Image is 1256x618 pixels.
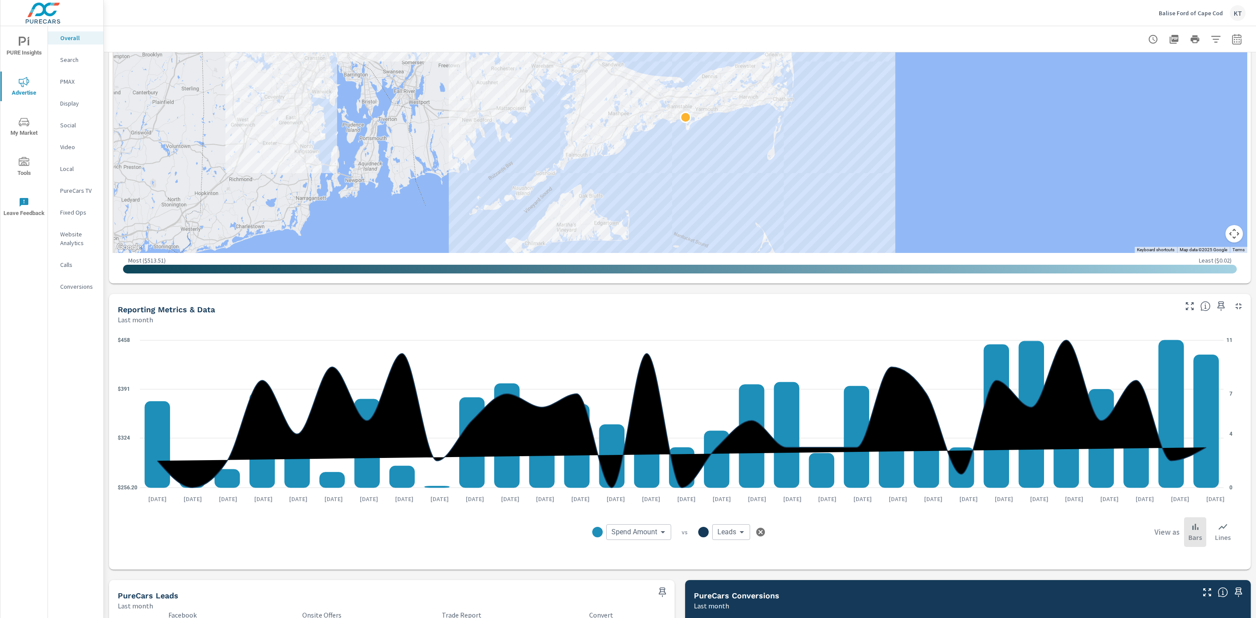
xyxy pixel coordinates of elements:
p: Fixed Ops [60,208,96,217]
text: $391 [118,386,130,392]
span: Save this to your personalized report [655,585,669,599]
div: Local [48,162,103,175]
a: Terms (opens in new tab) [1232,247,1245,252]
p: Bars [1188,532,1202,543]
p: [DATE] [847,495,878,503]
button: Minimize Widget [1232,299,1246,313]
p: [DATE] [142,495,173,503]
text: $324 [118,435,130,441]
p: Local [60,164,96,173]
text: $458 [118,337,130,343]
p: [DATE] [177,495,208,503]
text: 0 [1229,485,1232,491]
p: [DATE] [989,495,1019,503]
div: Search [48,53,103,66]
p: Calls [60,260,96,269]
p: PureCars TV [60,186,96,195]
div: PMAX [48,75,103,88]
div: Overall [48,31,103,44]
div: nav menu [0,26,48,227]
span: Understand conversion over the selected time range. [1218,587,1228,598]
a: Open this area in Google Maps (opens a new window) [115,242,143,253]
p: Search [60,55,96,64]
p: [DATE] [424,495,455,503]
p: [DATE] [742,495,772,503]
p: [DATE] [318,495,349,503]
div: Fixed Ops [48,206,103,219]
div: Website Analytics [48,228,103,249]
span: My Market [3,117,45,138]
p: [DATE] [706,495,737,503]
p: Most ( $513.51 ) [128,256,166,264]
div: KT [1230,5,1246,21]
p: [DATE] [1165,495,1195,503]
p: [DATE] [1024,495,1055,503]
p: [DATE] [1130,495,1160,503]
span: Tools [3,157,45,178]
div: Video [48,140,103,154]
p: [DATE] [636,495,666,503]
p: [DATE] [495,495,526,503]
p: Conversions [60,282,96,291]
text: 11 [1226,337,1232,343]
p: [DATE] [248,495,279,503]
p: [DATE] [1059,495,1089,503]
span: Save this to your personalized report [1232,585,1246,599]
button: "Export Report to PDF" [1165,31,1183,48]
p: [DATE] [671,495,702,503]
p: [DATE] [565,495,596,503]
p: Least ( $0.02 ) [1199,256,1232,264]
h5: PureCars Conversions [694,591,779,600]
span: Understand performance data overtime and see how metrics compare to each other. [1200,301,1211,311]
button: Make Fullscreen [1183,299,1197,313]
p: [DATE] [601,495,631,503]
div: Conversions [48,280,103,293]
span: Spend Amount [611,528,657,536]
p: Last month [694,601,729,611]
p: Lines [1215,532,1231,543]
span: Advertise [3,77,45,98]
p: [DATE] [812,495,843,503]
text: 7 [1229,391,1232,397]
p: vs [671,528,698,536]
div: Display [48,97,103,110]
p: [DATE] [530,495,560,503]
button: Map camera controls [1225,225,1243,242]
text: $256.20 [118,485,137,491]
button: Apply Filters [1207,31,1225,48]
img: Google [115,242,143,253]
p: [DATE] [354,495,384,503]
p: [DATE] [1200,495,1231,503]
span: Map data ©2025 Google [1180,247,1227,252]
div: Social [48,119,103,132]
p: [DATE] [213,495,243,503]
h5: PureCars Leads [118,591,178,600]
p: Display [60,99,96,108]
h5: Reporting Metrics & Data [118,305,215,314]
p: [DATE] [918,495,949,503]
p: Last month [118,314,153,325]
p: Overall [60,34,96,42]
div: Calls [48,258,103,271]
p: Last month [118,601,153,611]
span: Save this to your personalized report [1214,299,1228,313]
p: Social [60,121,96,130]
p: [DATE] [1094,495,1125,503]
p: [DATE] [883,495,913,503]
p: PMAX [60,77,96,86]
p: [DATE] [777,495,808,503]
div: PureCars TV [48,184,103,197]
p: [DATE] [283,495,314,503]
p: [DATE] [953,495,984,503]
text: 4 [1229,431,1232,437]
p: Balise Ford of Cape Cod [1159,9,1223,17]
h6: View as [1154,528,1180,536]
button: Keyboard shortcuts [1137,247,1174,253]
div: Leads [712,524,750,540]
span: PURE Insights [3,37,45,58]
p: [DATE] [389,495,420,503]
span: Leave Feedback [3,197,45,219]
button: Make Fullscreen [1200,585,1214,599]
button: Select Date Range [1228,31,1246,48]
div: Spend Amount [606,524,671,540]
